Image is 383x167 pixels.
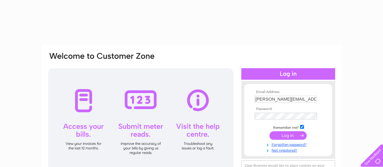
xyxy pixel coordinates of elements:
a: Not registered? [255,147,323,153]
th: Password: [253,107,323,111]
input: Submit [269,131,307,140]
th: Email Address: [253,90,323,94]
a: Forgotten password? [255,141,323,147]
td: Remember me? [253,124,323,130]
